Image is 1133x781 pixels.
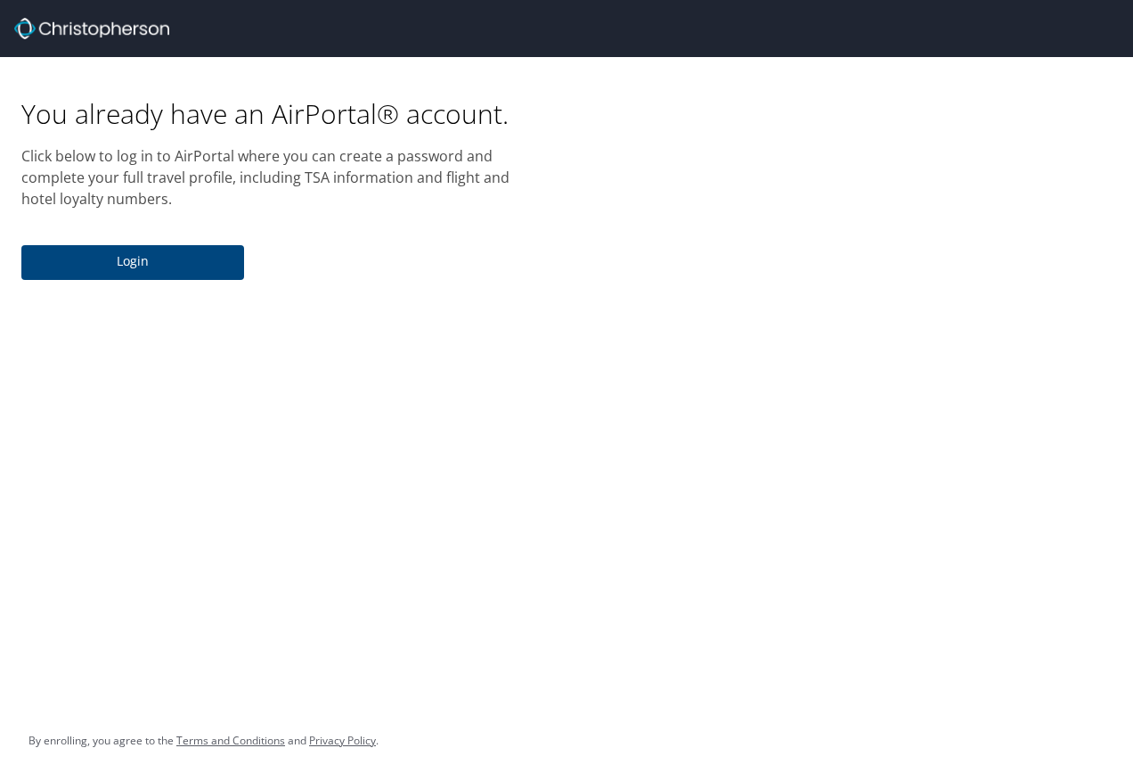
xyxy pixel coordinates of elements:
span: Login [36,251,230,273]
p: Click below to log in to AirPortal where you can create a password and complete your full travel ... [21,145,545,210]
a: Privacy Policy [309,733,376,748]
div: By enrolling, you agree to the and . [29,719,379,763]
button: Login [21,245,244,280]
a: Terms and Conditions [176,733,285,748]
h1: You already have an AirPortal® account. [21,96,545,131]
img: cbt logo [14,18,169,39]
